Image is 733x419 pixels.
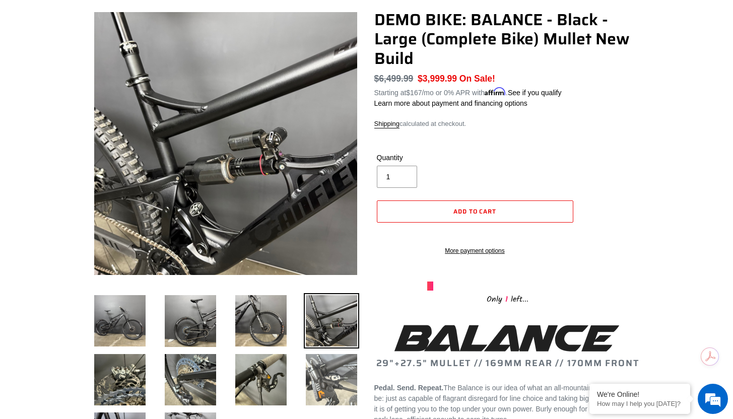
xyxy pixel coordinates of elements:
span: $3,999.99 [418,74,457,84]
button: Add to cart [377,200,573,223]
img: Load image into Gallery viewer, DEMO BIKE: BALANCE - Black - Large (Complete Bike) Mullet Rear Side [163,293,218,349]
p: How may I help you today? [597,400,683,407]
img: Load image into Gallery viewer, DEMO BIKE: BALANCE - Black - Large (Complete Bike) Mullet Front Side [233,293,289,348]
h2: 29"+27.5" MULLET // 169MM REAR // 170MM FRONT [374,321,641,369]
textarea: Type your message and hit 'Enter' [5,275,192,310]
div: Minimize live chat window [165,5,189,29]
div: Chat with us now [68,56,184,69]
div: calculated at checkout. [374,119,641,129]
a: Learn more about payment and financing options [374,99,527,107]
img: d_696896380_company_1647369064580_696896380 [32,50,57,76]
div: Only left... [427,291,588,306]
span: We're online! [58,127,139,229]
img: Load image into Gallery viewer, DEMO BIKE: BALANCE - Black - Large (Complete Bike) Mullet [92,293,148,348]
img: Load image into Gallery viewer, DEMO BIKE: BALANCE - Black - Large (Complete Bike) Mullet Brakes [92,352,148,407]
span: Add to cart [453,206,497,216]
h1: DEMO BIKE: BALANCE - Black - Large (Complete Bike) Mullet New Build [374,10,641,68]
img: Load image into Gallery viewer, DEMO BIKE: BALANCE - Black - Large (Complete Bike) Mullet Left Br... [233,352,289,407]
a: Shipping [374,120,400,128]
span: On Sale! [459,72,495,85]
b: Pedal. Send. Repeat. [374,384,444,392]
span: Affirm [485,87,506,96]
div: We're Online! [597,390,683,398]
p: Starting at /mo or 0% APR with . [374,85,562,98]
s: $6,499.99 [374,74,414,84]
img: Load image into Gallery viewer, DEMO BIKE: BALANCE - Black - Large (Complete Bike) Mullet Shox [304,293,359,348]
div: Navigation go back [11,55,26,71]
label: Quantity [377,153,473,163]
a: More payment options [377,246,573,255]
span: $167 [406,89,422,97]
span: 1 [502,293,511,306]
img: Load image into Gallery viewer, DEMO BIKE: BALANCE - Black - Large (Complete Bike) Mullet RD + Ca... [163,352,218,407]
a: See if you qualify - Learn more about Affirm Financing (opens in modal) [508,89,562,97]
img: Load image into Gallery viewer, DEMO BIKE: BALANCE - Black - Large (Complete Bike) Mullet Right B... [304,352,359,407]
